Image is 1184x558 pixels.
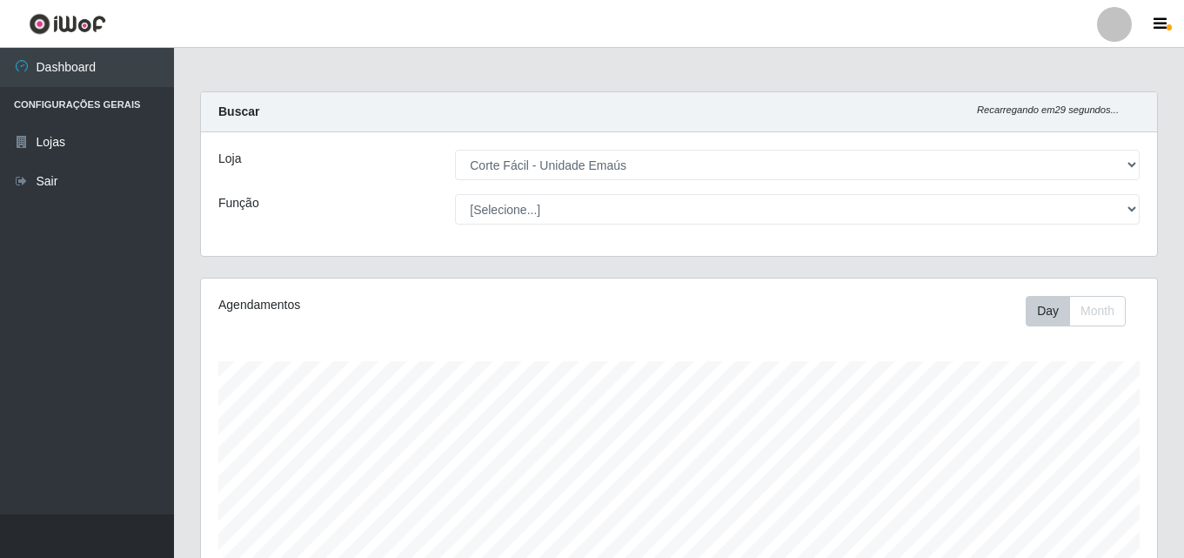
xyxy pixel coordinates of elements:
[218,194,259,212] label: Função
[218,104,259,118] strong: Buscar
[1026,296,1070,326] button: Day
[1026,296,1140,326] div: Toolbar with button groups
[218,296,587,314] div: Agendamentos
[218,150,241,168] label: Loja
[977,104,1119,115] i: Recarregando em 29 segundos...
[29,13,106,35] img: CoreUI Logo
[1069,296,1126,326] button: Month
[1026,296,1126,326] div: First group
